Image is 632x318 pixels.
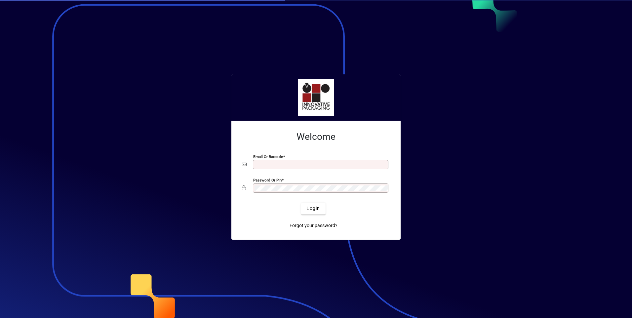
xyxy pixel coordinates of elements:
mat-label: Email or Barcode [253,154,283,159]
button: Login [301,203,325,215]
mat-label: Password or Pin [253,178,282,182]
h2: Welcome [242,131,390,142]
span: Login [306,205,320,212]
a: Forgot your password? [287,220,340,232]
span: Forgot your password? [290,222,337,229]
